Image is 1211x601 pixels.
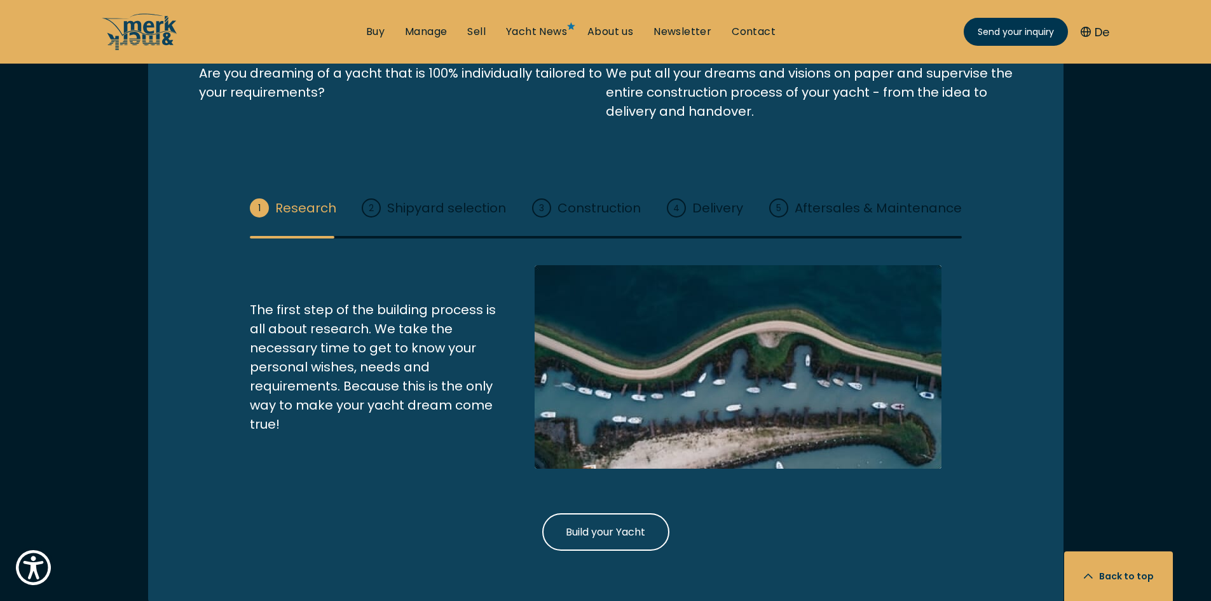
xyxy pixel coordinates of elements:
[250,198,269,218] span: 1
[769,198,962,218] span: Aftersales & Maintenance
[532,198,641,218] button: 3 Construction
[362,198,506,218] span: Shipyard selection
[362,198,381,218] span: 2
[532,198,641,218] span: Construction
[467,25,486,39] a: Sell
[1081,24,1109,41] button: De
[566,524,645,540] span: Build your Yacht
[405,25,447,39] a: Manage
[542,513,669,551] a: Build your Yacht
[606,64,1013,121] p: We put all your dreams and visions on paper and supervise the entire construction process of your...
[667,198,686,218] span: 4
[250,198,336,218] span: Research
[362,198,506,218] button: 2 Shipyard selection
[769,198,788,218] span: 5
[978,25,1054,39] span: Send your inquiry
[250,198,336,218] button: 1 Research
[667,198,743,218] button: 4 Delivery
[769,198,962,218] button: 5 Aftersales & Maintenance
[667,198,743,218] span: Delivery
[13,547,54,588] button: Show Accessibility Preferences
[964,18,1068,46] a: Send your inquiry
[532,198,551,218] span: 3
[506,25,567,39] a: Yacht News
[250,300,535,434] div: The first step of the building process is all about research. We take the necessary time to get t...
[587,25,633,39] a: About us
[366,25,385,39] a: Buy
[102,40,178,55] a: /
[1064,551,1173,601] button: Back to top
[732,25,776,39] a: Contact
[653,25,711,39] a: Newsletter
[199,64,606,121] p: Are you dreaming of a yacht that is 100% individually tailored to your requirements?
